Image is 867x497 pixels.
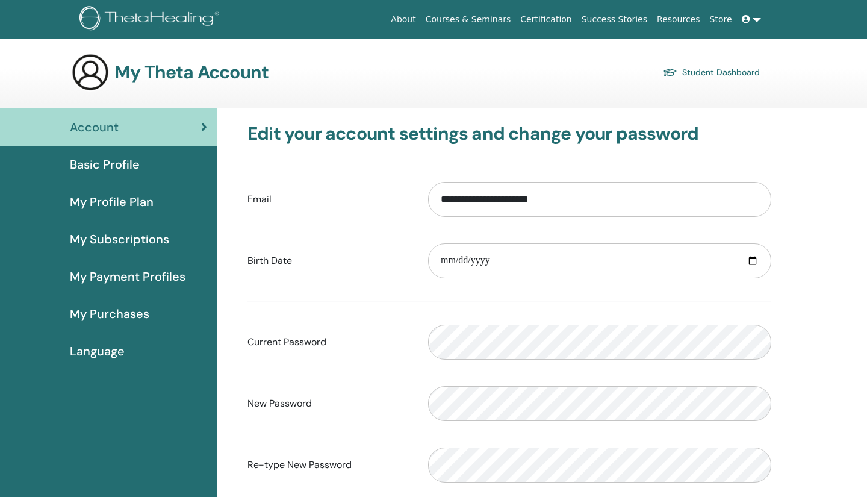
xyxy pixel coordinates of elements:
[386,8,420,31] a: About
[238,249,419,272] label: Birth Date
[577,8,652,31] a: Success Stories
[663,67,677,78] img: graduation-cap.svg
[70,193,154,211] span: My Profile Plan
[70,342,125,360] span: Language
[652,8,705,31] a: Resources
[70,230,169,248] span: My Subscriptions
[70,305,149,323] span: My Purchases
[247,123,771,145] h3: Edit your account settings and change your password
[515,8,576,31] a: Certification
[705,8,737,31] a: Store
[421,8,516,31] a: Courses & Seminars
[238,454,419,477] label: Re-type New Password
[70,267,185,286] span: My Payment Profiles
[79,6,223,33] img: logo.png
[114,61,269,83] h3: My Theta Account
[238,392,419,415] label: New Password
[70,155,140,173] span: Basic Profile
[663,64,760,81] a: Student Dashboard
[71,53,110,92] img: generic-user-icon.jpg
[70,118,119,136] span: Account
[238,331,419,354] label: Current Password
[238,188,419,211] label: Email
